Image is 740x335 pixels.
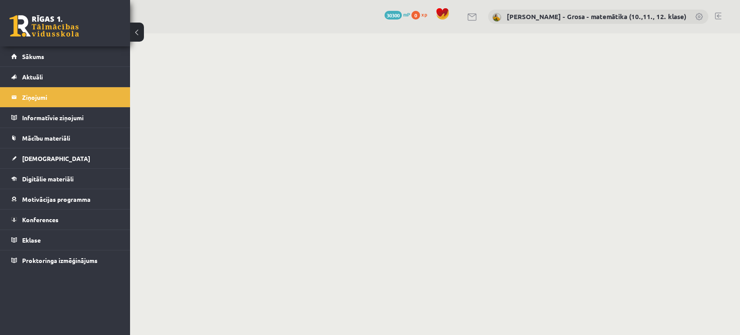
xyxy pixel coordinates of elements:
[22,87,119,107] legend: Ziņojumi
[22,236,41,244] span: Eklase
[22,53,44,60] span: Sākums
[403,11,410,18] span: mP
[11,189,119,209] a: Motivācijas programma
[10,15,79,37] a: Rīgas 1. Tālmācības vidusskola
[507,12,686,21] a: [PERSON_NAME] - Grosa - matemātika (10.,11., 12. klase)
[385,11,402,20] span: 30300
[11,46,119,66] a: Sākums
[11,250,119,270] a: Proktoringa izmēģinājums
[11,148,119,168] a: [DEMOGRAPHIC_DATA]
[11,128,119,148] a: Mācību materiāli
[22,175,74,183] span: Digitālie materiāli
[22,256,98,264] span: Proktoringa izmēģinājums
[421,11,427,18] span: xp
[411,11,420,20] span: 0
[11,87,119,107] a: Ziņojumi
[11,169,119,189] a: Digitālie materiāli
[22,195,91,203] span: Motivācijas programma
[22,108,119,128] legend: Informatīvie ziņojumi
[22,216,59,223] span: Konferences
[22,154,90,162] span: [DEMOGRAPHIC_DATA]
[22,134,70,142] span: Mācību materiāli
[11,67,119,87] a: Aktuāli
[11,108,119,128] a: Informatīvie ziņojumi
[22,73,43,81] span: Aktuāli
[492,13,501,22] img: Laima Tukāne - Grosa - matemātika (10.,11., 12. klase)
[11,210,119,230] a: Konferences
[385,11,410,18] a: 30300 mP
[411,11,431,18] a: 0 xp
[11,230,119,250] a: Eklase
